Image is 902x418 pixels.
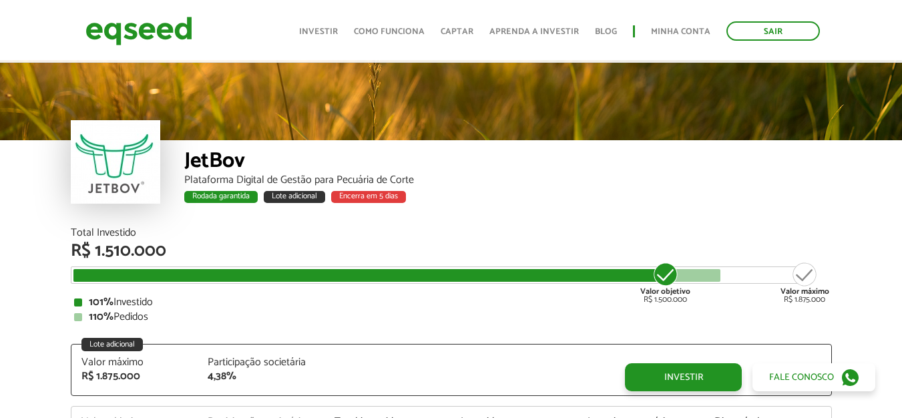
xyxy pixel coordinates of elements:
strong: Valor máximo [780,285,829,298]
div: R$ 1.875.000 [81,371,188,382]
div: Valor máximo [81,357,188,368]
div: Encerra em 5 dias [331,191,406,203]
a: Captar [441,27,473,36]
div: Pedidos [74,312,829,323]
a: Investir [625,363,742,391]
strong: 110% [89,308,114,326]
div: Total Investido [71,228,832,238]
strong: 101% [89,293,114,311]
div: Lote adicional [81,338,143,351]
a: Aprenda a investir [489,27,579,36]
a: Investir [299,27,338,36]
div: Plataforma Digital de Gestão para Pecuária de Corte [184,175,832,186]
div: Lote adicional [264,191,325,203]
strong: Valor objetivo [640,285,690,298]
div: Investido [74,297,829,308]
a: Como funciona [354,27,425,36]
div: Rodada garantida [184,191,258,203]
div: R$ 1.875.000 [780,261,829,304]
div: R$ 1.510.000 [71,242,832,260]
div: R$ 1.500.000 [640,261,690,304]
a: Blog [595,27,617,36]
a: Minha conta [651,27,710,36]
div: JetBov [184,150,832,175]
img: EqSeed [85,13,192,49]
div: 4,38% [208,371,314,382]
a: Fale conosco [752,363,875,391]
a: Sair [726,21,820,41]
div: Participação societária [208,357,314,368]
